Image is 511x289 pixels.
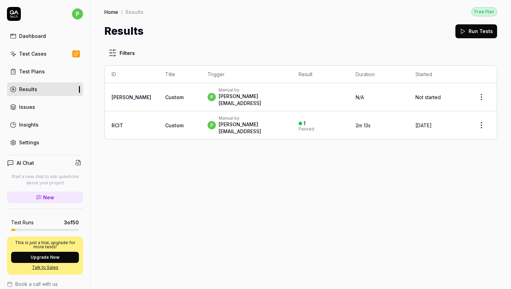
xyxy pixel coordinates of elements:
h4: AI Chat [17,159,34,167]
a: Settings [7,136,83,149]
a: [PERSON_NAME] [112,94,151,100]
button: Filters [104,46,139,60]
h5: Test Runs [11,219,34,226]
th: Started [408,66,466,83]
div: [PERSON_NAME][EMAIL_ADDRESS] [219,93,285,107]
div: Manual by [219,87,285,93]
span: Custom [165,122,184,128]
div: Results [125,8,144,15]
div: Results [19,86,37,93]
div: Issues [19,103,35,111]
span: p [208,121,216,129]
div: / [121,8,123,15]
span: p [208,93,216,101]
td: Not started [408,83,466,111]
a: Talk to Sales [11,264,79,271]
th: Duration [349,66,408,83]
time: [DATE] [415,122,432,128]
p: This is just a trial, upgrade for more tests! [11,241,79,249]
a: New [7,192,83,203]
span: 3 of 50 [64,219,79,226]
h1: Results [104,23,144,39]
div: Dashboard [19,32,46,40]
span: p [72,8,83,19]
a: Dashboard [7,29,83,43]
p: Start a new chat to ask questions about your project [7,174,83,186]
button: Free Plan [471,7,497,16]
span: Custom [165,94,184,100]
div: Insights [19,121,39,128]
div: Settings [19,139,39,146]
th: Title [158,66,201,83]
div: Test Cases [19,50,47,57]
a: Home [104,8,118,15]
a: Results [7,82,83,96]
div: 1 [303,120,306,127]
span: N/A [356,94,364,100]
button: Upgrade Now [11,252,79,263]
time: 2m 13s [356,122,371,128]
a: Issues [7,100,83,114]
a: Insights [7,118,83,131]
th: Result [292,66,348,83]
th: Trigger [201,66,292,83]
a: Test Plans [7,65,83,78]
div: Test Plans [19,68,45,75]
div: Manual by [219,115,285,121]
button: p [72,7,83,21]
button: Run Tests [455,24,497,38]
div: Passed [299,127,314,131]
a: Book a call with us [7,280,83,288]
a: Test Cases [7,47,83,61]
span: New [43,194,54,201]
span: Book a call with us [15,280,58,288]
div: [PERSON_NAME][EMAIL_ADDRESS] [219,121,285,135]
th: ID [105,66,158,83]
a: RClT [112,122,123,128]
